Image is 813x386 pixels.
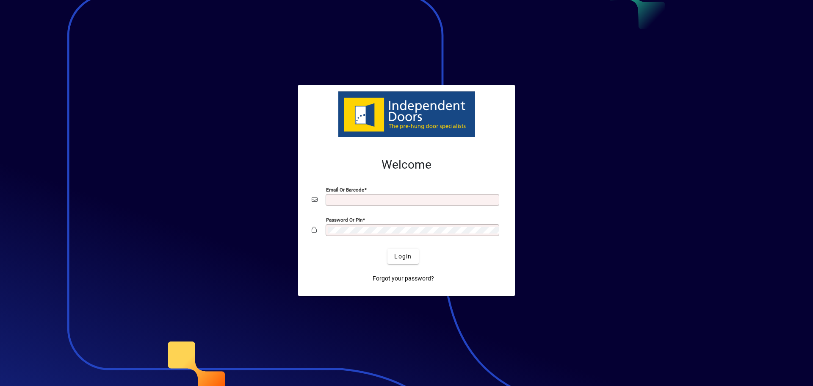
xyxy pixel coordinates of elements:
h2: Welcome [312,158,501,172]
span: Login [394,252,412,261]
mat-label: Password or Pin [326,217,362,223]
button: Login [387,249,418,264]
mat-label: Email or Barcode [326,187,364,193]
span: Forgot your password? [373,274,434,283]
a: Forgot your password? [369,271,437,286]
